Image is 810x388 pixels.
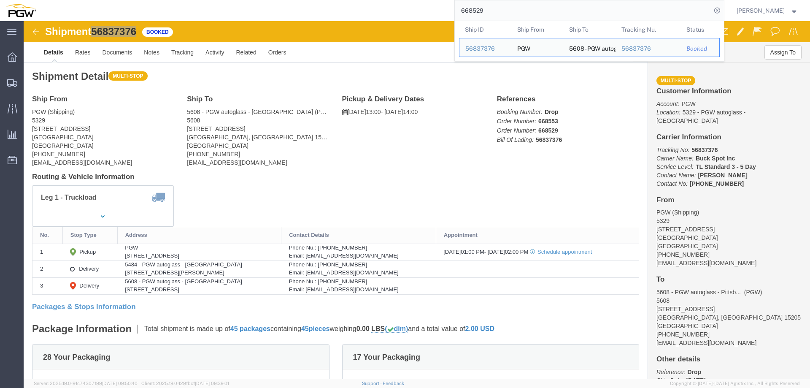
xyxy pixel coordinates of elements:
[6,4,36,17] img: logo
[362,381,383,386] a: Support
[34,381,138,386] span: Server: 2025.19.0-91c74307f99
[517,38,530,57] div: PGW
[195,381,229,386] span: [DATE] 09:39:01
[102,381,138,386] span: [DATE] 09:50:40
[459,21,511,38] th: Ship ID
[455,0,711,21] input: Search for shipment number, reference number
[736,5,799,16] button: [PERSON_NAME]
[24,21,810,379] iframe: FS Legacy Container
[686,44,713,53] div: Booked
[459,21,724,61] table: Search Results
[141,381,229,386] span: Client: 2025.19.0-129fbcf
[670,380,800,387] span: Copyright © [DATE]-[DATE] Agistix Inc., All Rights Reserved
[615,21,680,38] th: Tracking Nu.
[621,44,675,53] div: 56837376
[563,21,616,38] th: Ship To
[465,44,505,53] div: 56837376
[511,21,563,38] th: Ship From
[680,21,720,38] th: Status
[383,381,404,386] a: Feedback
[737,6,785,15] span: Phillip Thornton
[569,38,610,57] div: 5608 - PGW autoglass - Pittsburgh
